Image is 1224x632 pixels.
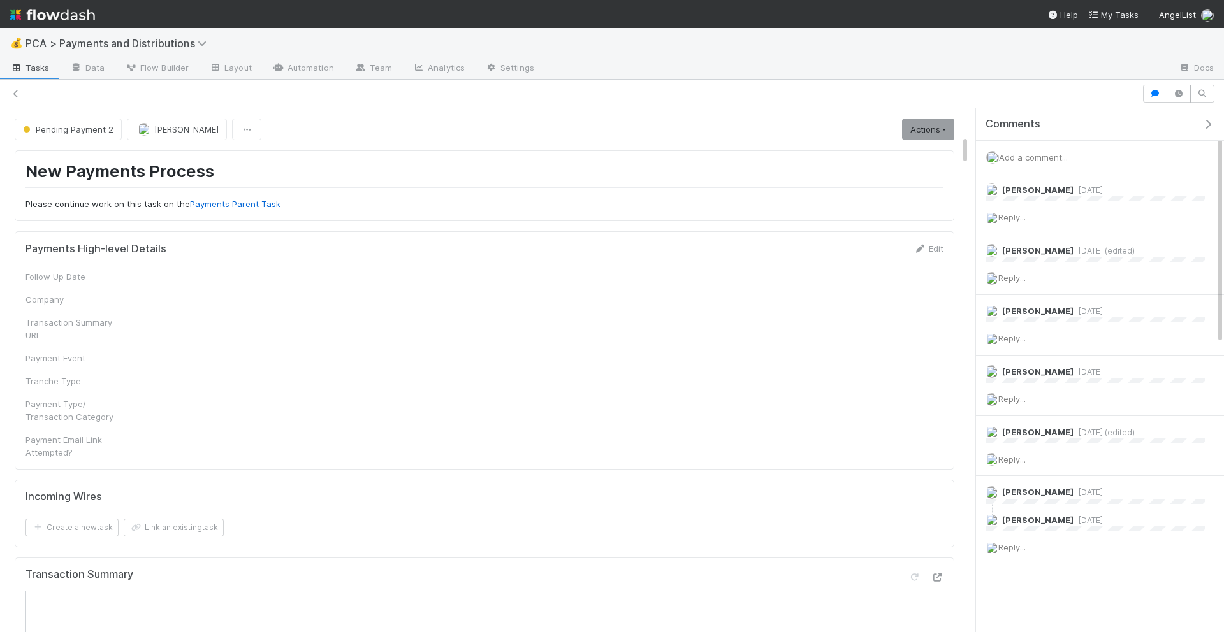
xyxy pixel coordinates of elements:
[986,426,998,438] img: avatar_e7d5656d-bda2-4d83-89d6-b6f9721f96bd.png
[986,542,998,554] img: avatar_ad9da010-433a-4b4a-a484-836c288de5e1.png
[262,59,344,79] a: Automation
[402,59,475,79] a: Analytics
[154,124,219,134] span: [PERSON_NAME]
[25,519,119,536] button: Create a newtask
[25,398,121,423] div: Payment Type/ Transaction Category
[25,375,121,387] div: Tranche Type
[10,38,23,48] span: 💰
[15,118,122,140] button: Pending Payment 2
[986,513,998,526] img: avatar_705b8750-32ac-4031-bf5f-ad93a4909bc8.png
[1002,427,1074,437] span: [PERSON_NAME]
[115,59,199,79] a: Flow Builder
[1002,245,1074,255] span: [PERSON_NAME]
[986,272,998,285] img: avatar_ad9da010-433a-4b4a-a484-836c288de5e1.png
[124,519,224,536] button: Link an existingtask
[25,491,102,503] h5: Incoming Wires
[475,59,544,79] a: Settings
[998,212,1026,222] span: Reply...
[25,568,133,581] h5: Transaction Summary
[986,244,998,257] img: avatar_e7d5656d-bda2-4d83-89d6-b6f9721f96bd.png
[25,161,943,187] h1: New Payments Process
[20,124,113,134] span: Pending Payment 2
[1002,366,1074,377] span: [PERSON_NAME]
[127,118,227,140] button: [PERSON_NAME]
[25,198,943,211] p: Please continue work on this task on the
[999,152,1068,162] span: Add a comment...
[1074,487,1103,497] span: [DATE]
[10,4,95,25] img: logo-inverted-e16ddd16eac7371096b0.svg
[25,316,121,341] div: Transaction Summary URL
[25,37,213,50] span: PCA > Payments and Distributions
[1047,8,1078,21] div: Help
[1002,306,1074,316] span: [PERSON_NAME]
[986,365,998,378] img: avatar_e7d5656d-bda2-4d83-89d6-b6f9721f96bd.png
[998,454,1026,464] span: Reply...
[1201,9,1214,22] img: avatar_ad9da010-433a-4b4a-a484-836c288de5e1.png
[1169,59,1224,79] a: Docs
[25,270,121,283] div: Follow Up Date
[10,61,50,74] span: Tasks
[986,333,998,345] img: avatar_ad9da010-433a-4b4a-a484-836c288de5e1.png
[138,123,150,136] img: avatar_705b8750-32ac-4031-bf5f-ad93a4909bc8.png
[914,243,943,254] a: Edit
[199,59,262,79] a: Layout
[25,243,166,255] h5: Payments High-level Details
[1159,10,1196,20] span: AngelList
[25,352,121,364] div: Payment Event
[986,453,998,466] img: avatar_ad9da010-433a-4b4a-a484-836c288de5e1.png
[1002,487,1074,497] span: [PERSON_NAME]
[1074,515,1103,525] span: [DATE]
[986,486,998,499] img: avatar_e7d5656d-bda2-4d83-89d6-b6f9721f96bd.png
[344,59,402,79] a: Team
[986,305,998,317] img: avatar_e7d5656d-bda2-4d83-89d6-b6f9721f96bd.png
[986,183,998,196] img: avatar_e7d5656d-bda2-4d83-89d6-b6f9721f96bd.png
[1074,367,1103,377] span: [DATE]
[902,118,954,140] a: Actions
[125,61,189,74] span: Flow Builder
[986,118,1040,131] span: Comments
[25,433,121,459] div: Payment Email Link Attempted?
[25,293,121,306] div: Company
[986,393,998,406] img: avatar_ad9da010-433a-4b4a-a484-836c288de5e1.png
[1074,306,1103,316] span: [DATE]
[1074,427,1135,437] span: [DATE] (edited)
[190,199,280,209] a: Payments Parent Task
[1002,185,1074,195] span: [PERSON_NAME]
[1002,515,1074,525] span: [PERSON_NAME]
[1088,8,1139,21] a: My Tasks
[986,151,999,164] img: avatar_ad9da010-433a-4b4a-a484-836c288de5e1.png
[998,273,1026,283] span: Reply...
[1088,10,1139,20] span: My Tasks
[60,59,115,79] a: Data
[1074,246,1135,255] span: [DATE] (edited)
[998,333,1026,343] span: Reply...
[986,212,998,224] img: avatar_ad9da010-433a-4b4a-a484-836c288de5e1.png
[1074,185,1103,195] span: [DATE]
[998,542,1026,552] span: Reply...
[998,394,1026,404] span: Reply...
